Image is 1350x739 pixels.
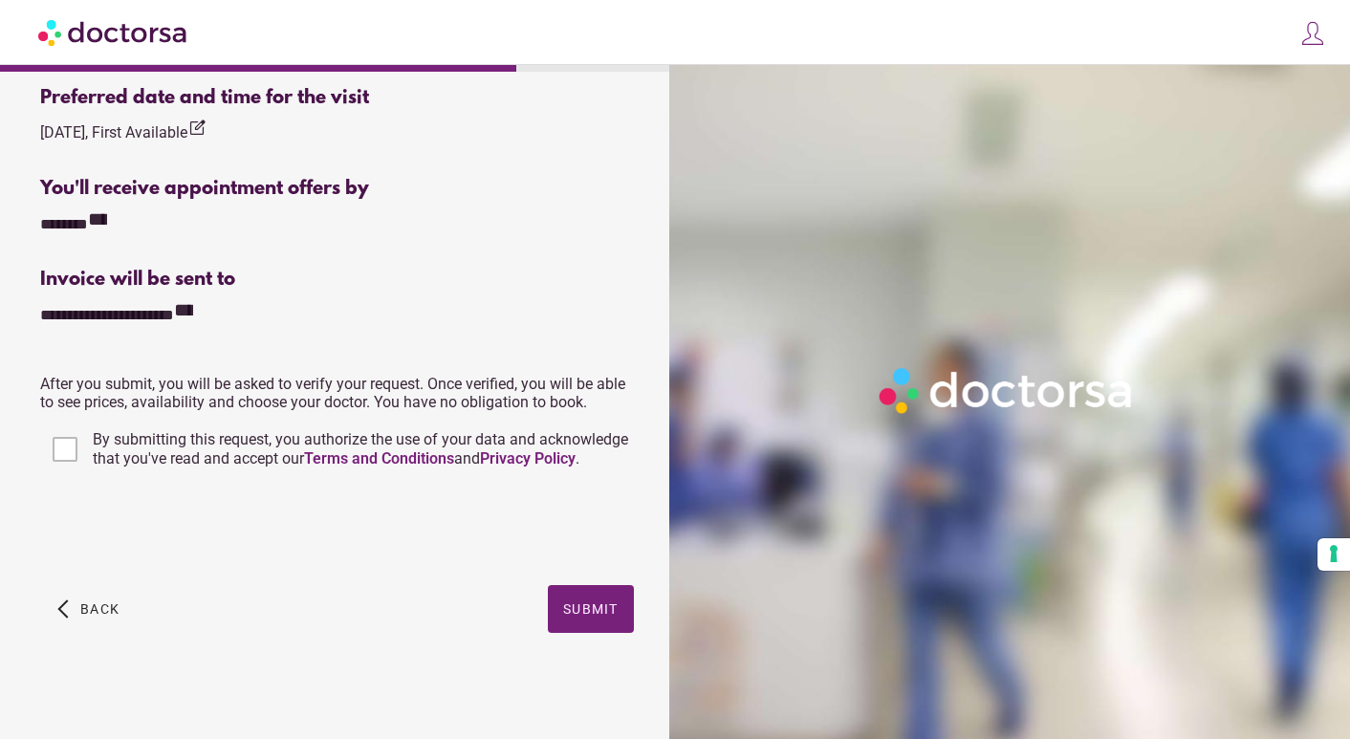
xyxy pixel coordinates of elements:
[40,375,633,411] p: After you submit, you will be asked to verify your request. Once verified, you will be able to se...
[50,585,127,633] button: arrow_back_ios Back
[40,178,633,200] div: You'll receive appointment offers by
[40,491,331,566] iframe: reCAPTCHA
[40,119,207,144] div: [DATE], First Available
[563,601,619,617] span: Submit
[1317,538,1350,571] button: Your consent preferences for tracking technologies
[40,269,633,291] div: Invoice will be sent to
[93,430,628,467] span: By submitting this request, you authorize the use of your data and acknowledge that you've read a...
[40,87,633,109] div: Preferred date and time for the visit
[548,585,634,633] button: Submit
[1299,20,1326,47] img: icons8-customer-100.png
[187,119,207,138] i: edit_square
[304,449,454,467] a: Terms and Conditions
[480,449,576,467] a: Privacy Policy
[80,601,120,617] span: Back
[38,11,189,54] img: Doctorsa.com
[872,360,1142,421] img: Logo-Doctorsa-trans-White-partial-flat.png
